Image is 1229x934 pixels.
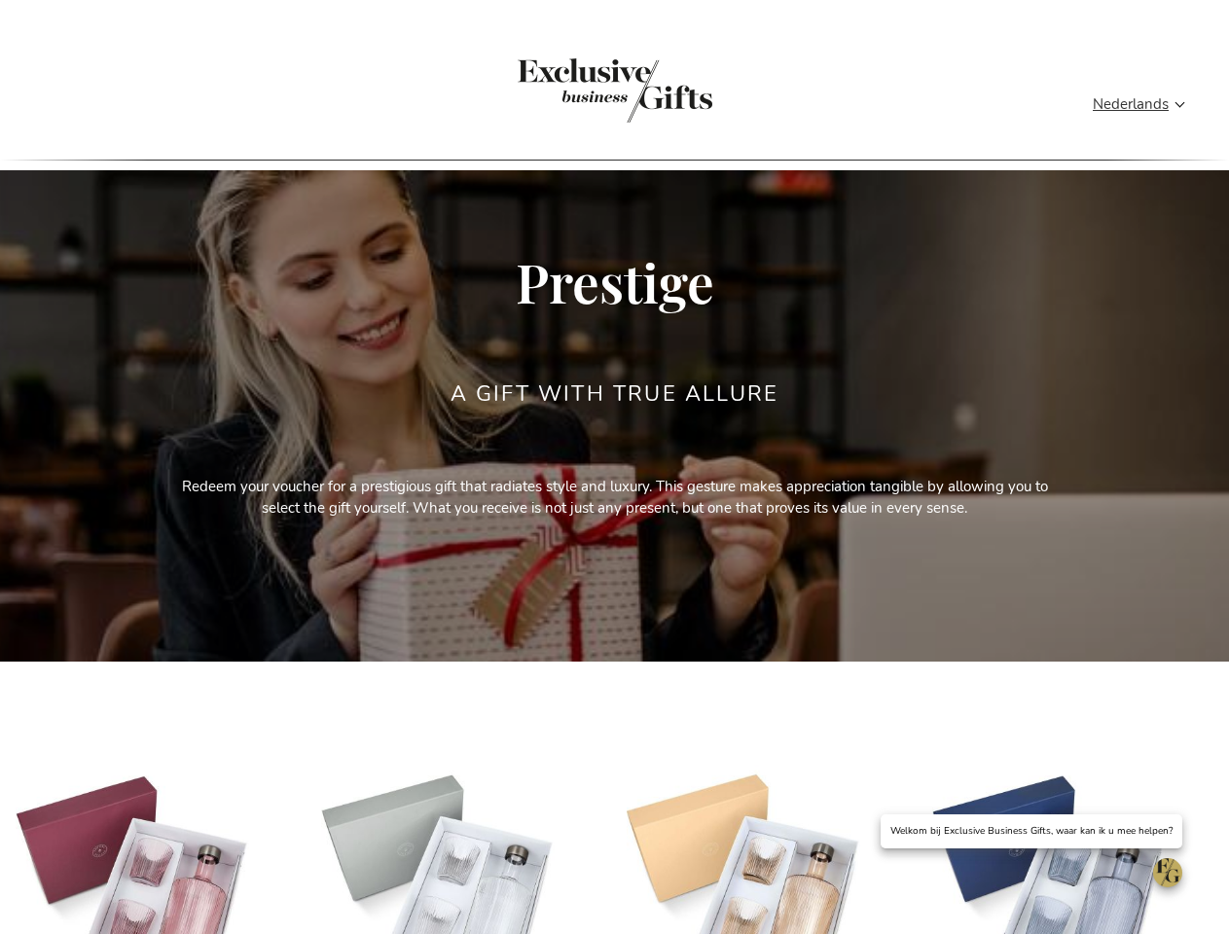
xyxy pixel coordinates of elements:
h2: a gift with true allure [451,382,779,406]
span: Nederlands [1093,93,1169,116]
p: Redeem your voucher for a prestigious gift that radiates style and luxury. This gesture makes app... [177,477,1053,519]
span: Prestige [516,245,714,317]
